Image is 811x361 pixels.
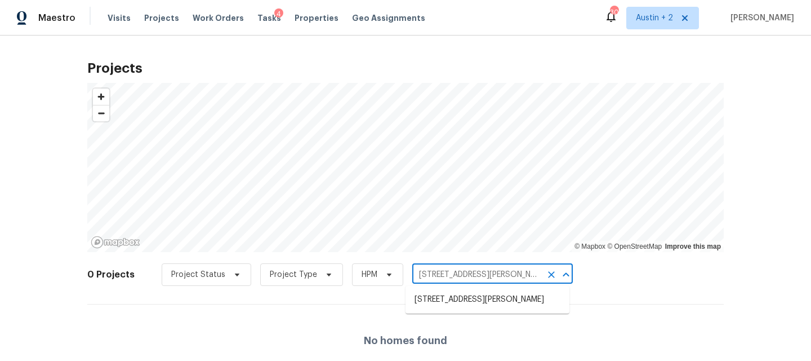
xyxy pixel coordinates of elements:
span: Projects [144,12,179,24]
span: [PERSON_NAME] [726,12,794,24]
button: Close [558,267,574,283]
span: Project Type [270,269,317,280]
span: Properties [295,12,338,24]
div: 4 [274,8,283,20]
span: Austin + 2 [636,12,673,24]
a: Mapbox [574,243,605,250]
span: Tasks [257,14,281,22]
span: Project Status [171,269,225,280]
span: HPM [362,269,377,280]
a: Mapbox homepage [91,236,140,249]
h4: No homes found [364,335,447,346]
h2: 0 Projects [87,269,135,280]
input: Search projects [412,266,541,284]
a: OpenStreetMap [607,243,662,250]
li: [STREET_ADDRESS][PERSON_NAME] [405,290,569,309]
div: 30 [610,7,618,18]
span: Maestro [38,12,75,24]
button: Clear [543,267,559,283]
button: Zoom out [93,105,109,121]
h2: Projects [87,63,724,74]
span: Geo Assignments [352,12,425,24]
span: Work Orders [193,12,244,24]
a: Improve this map [665,243,721,250]
span: Visits [108,12,131,24]
canvas: Map [87,83,724,252]
button: Zoom in [93,89,109,105]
